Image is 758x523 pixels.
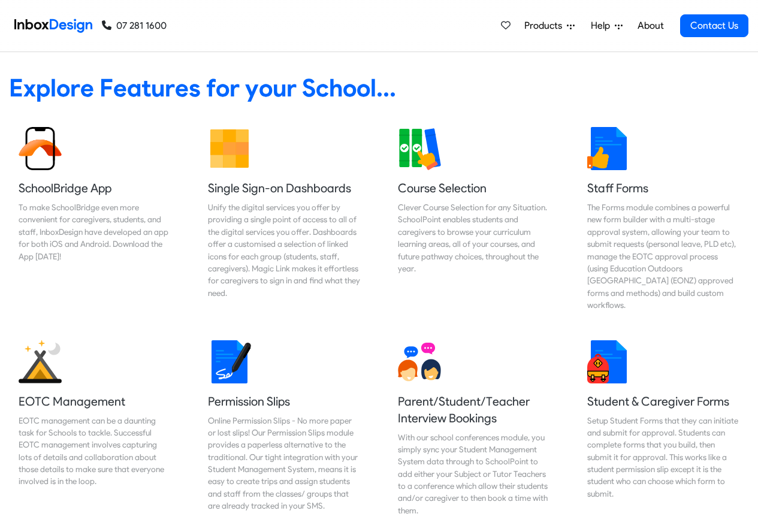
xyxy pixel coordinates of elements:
div: Online Permission Slips - No more paper or lost slips! ​Our Permission Slips module provides a pa... [208,415,360,512]
a: About [634,14,667,38]
div: Setup Student Forms that they can initiate and submit for approval. Students can complete forms t... [587,415,739,500]
img: 2022_01_13_icon_thumbsup.svg [587,127,630,170]
div: To make SchoolBridge even more convenient for caregivers, students, and staff, InboxDesign have d... [19,201,171,262]
a: Single Sign-on Dashboards Unify the digital services you offer by providing a single point of acc... [198,117,370,321]
heading: Explore Features for your School... [9,72,749,103]
a: SchoolBridge App To make SchoolBridge even more convenient for caregivers, students, and staff, I... [9,117,180,321]
h5: Student & Caregiver Forms [587,393,739,410]
img: 2022_01_13_icon_conversation.svg [398,340,441,383]
div: Unify the digital services you offer by providing a single point of access to all of the digital ... [208,201,360,299]
a: Staff Forms The Forms module combines a powerful new form builder with a multi-stage approval sys... [578,117,749,321]
div: Clever Course Selection for any Situation. SchoolPoint enables students and caregivers to browse ... [398,201,550,274]
a: Contact Us [680,14,748,37]
h5: Staff Forms [587,180,739,196]
h5: EOTC Management [19,393,171,410]
h5: Parent/Student/Teacher Interview Bookings [398,393,550,427]
img: 2022_01_13_icon_grid.svg [208,127,251,170]
h5: Permission Slips [208,393,360,410]
a: Course Selection Clever Course Selection for any Situation. SchoolPoint enables students and care... [388,117,560,321]
div: The Forms module combines a powerful new form builder with a multi-stage approval system, allowin... [587,201,739,312]
img: 2022_01_18_icon_signature.svg [208,340,251,383]
a: Products [520,14,579,38]
img: 2022_01_25_icon_eonz.svg [19,340,62,383]
div: EOTC management can be a daunting task for Schools to tackle. Successful EOTC management involves... [19,415,171,488]
a: Help [586,14,627,38]
img: 2022_01_13_icon_student_form.svg [587,340,630,383]
img: 2022_01_13_icon_sb_app.svg [19,127,62,170]
span: Products [524,19,567,33]
h5: SchoolBridge App [19,180,171,196]
h5: Single Sign-on Dashboards [208,180,360,196]
span: Help [591,19,615,33]
img: 2022_01_13_icon_course_selection.svg [398,127,441,170]
h5: Course Selection [398,180,550,196]
a: 07 281 1600 [102,19,167,33]
div: With our school conferences module, you simply sync your Student Management System data through t... [398,431,550,517]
